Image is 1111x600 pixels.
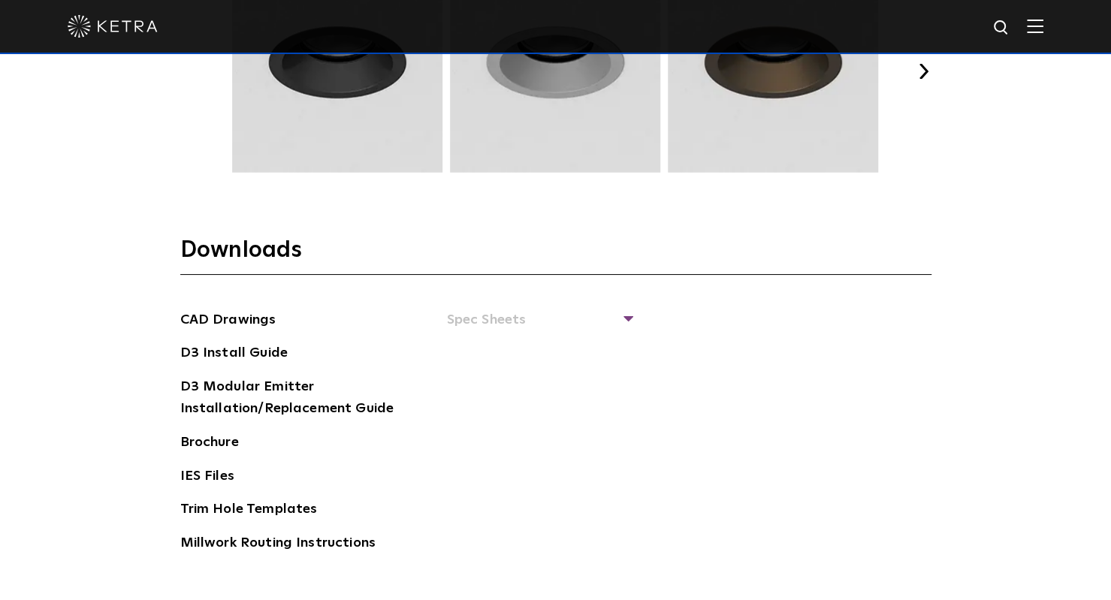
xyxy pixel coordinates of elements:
img: ketra-logo-2019-white [68,15,158,38]
img: Hamburger%20Nav.svg [1027,19,1043,33]
a: IES Files [180,466,234,490]
a: CAD Drawings [180,309,276,333]
a: Brochure [180,432,239,456]
a: Trim Hole Templates [180,499,318,523]
button: Next [916,64,931,79]
h3: Downloads [180,236,931,275]
a: Millwork Routing Instructions [180,532,376,556]
img: search icon [992,19,1011,38]
a: D3 Install Guide [180,342,288,366]
a: D3 Modular Emitter Installation/Replacement Guide [180,376,406,422]
span: Spec Sheets [447,309,631,342]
